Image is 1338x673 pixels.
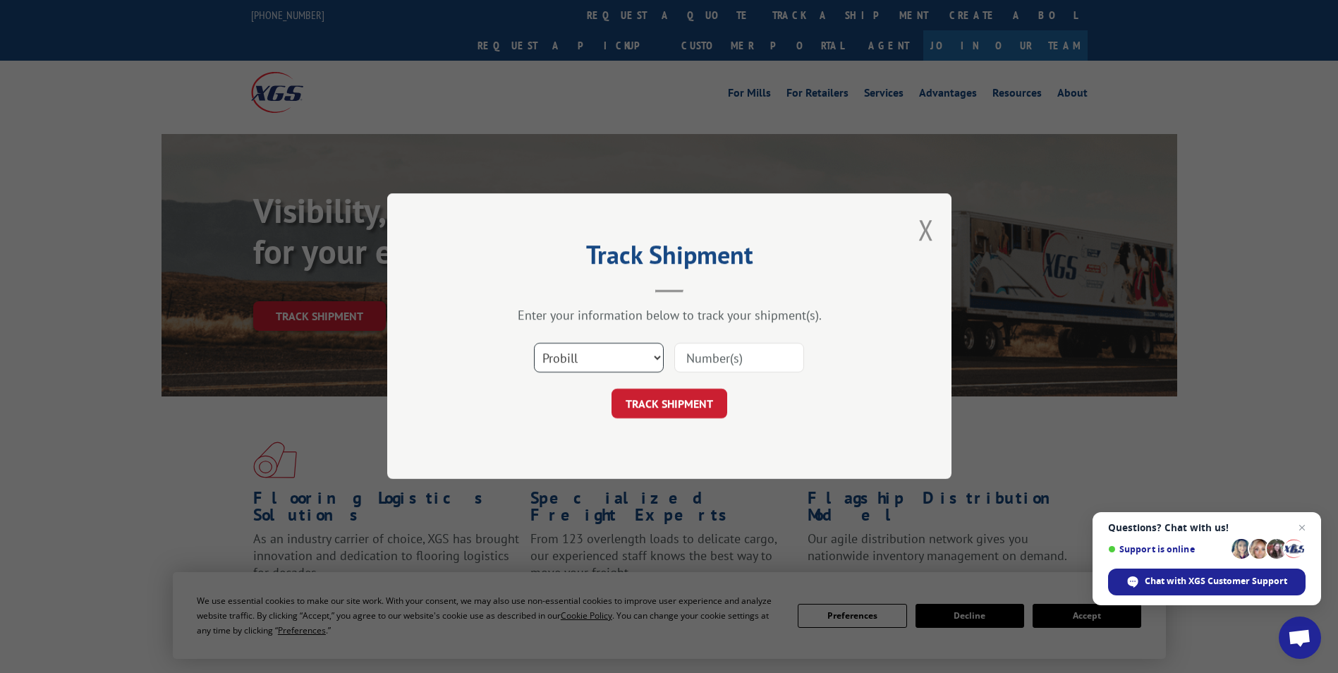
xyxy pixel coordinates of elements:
[458,245,881,272] h2: Track Shipment
[1108,544,1227,554] span: Support is online
[918,211,934,248] button: Close modal
[1294,519,1310,536] span: Close chat
[612,389,727,419] button: TRACK SHIPMENT
[674,344,804,373] input: Number(s)
[1108,569,1306,595] div: Chat with XGS Customer Support
[1145,575,1287,588] span: Chat with XGS Customer Support
[458,308,881,324] div: Enter your information below to track your shipment(s).
[1279,617,1321,659] div: Open chat
[1108,522,1306,533] span: Questions? Chat with us!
